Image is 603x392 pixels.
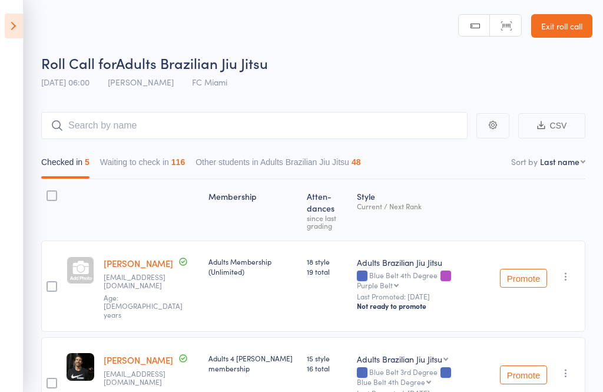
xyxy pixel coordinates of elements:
[307,266,347,276] span: 19 total
[357,281,393,289] div: Purple Belt
[500,365,547,384] button: Promote
[41,112,468,139] input: Search by name
[307,214,347,229] div: since last grading
[518,113,585,139] button: CSV
[302,185,352,235] div: Atten­dances
[357,301,491,311] div: Not ready to promote
[352,157,361,167] div: 48
[104,273,180,290] small: seanoarthur@gmail.com
[307,363,347,373] span: 16 total
[357,368,491,386] div: Blue Belt 3rd Degree
[41,53,116,73] span: Roll Call for
[307,256,347,266] span: 18 style
[500,269,547,288] button: Promote
[307,353,347,363] span: 15 style
[357,256,491,268] div: Adults Brazilian Jiu Jitsu
[208,256,297,276] div: Adults Membership (Unlimited)
[104,292,183,319] span: Age: [DEMOGRAPHIC_DATA] years
[196,151,360,179] button: Other students in Adults Brazilian Jiu Jitsu48
[357,202,491,210] div: Current / Next Rank
[41,151,90,179] button: Checked in5
[357,378,425,386] div: Blue Belt 4th Degree
[104,257,173,269] a: [PERSON_NAME]
[41,76,90,88] span: [DATE] 06:00
[357,353,442,365] div: Adults Brazilian Jiu Jitsu
[357,292,491,301] small: Last Promoted: [DATE]
[357,271,491,289] div: Blue Belt 4th Degree
[85,157,90,167] div: 5
[531,14,592,38] a: Exit roll call
[67,353,94,381] img: image1607501492.png
[116,53,268,73] span: Adults Brazilian Jiu Jitsu
[208,353,297,373] div: Adults 4 [PERSON_NAME] membership
[100,151,185,179] button: Waiting to check in116
[171,157,185,167] div: 116
[540,156,579,167] div: Last name
[108,76,174,88] span: [PERSON_NAME]
[352,185,495,235] div: Style
[104,370,180,387] small: franciskenner@gmail.com
[511,156,538,167] label: Sort by
[204,185,302,235] div: Membership
[104,354,173,366] a: [PERSON_NAME]
[192,76,227,88] span: FC Miami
